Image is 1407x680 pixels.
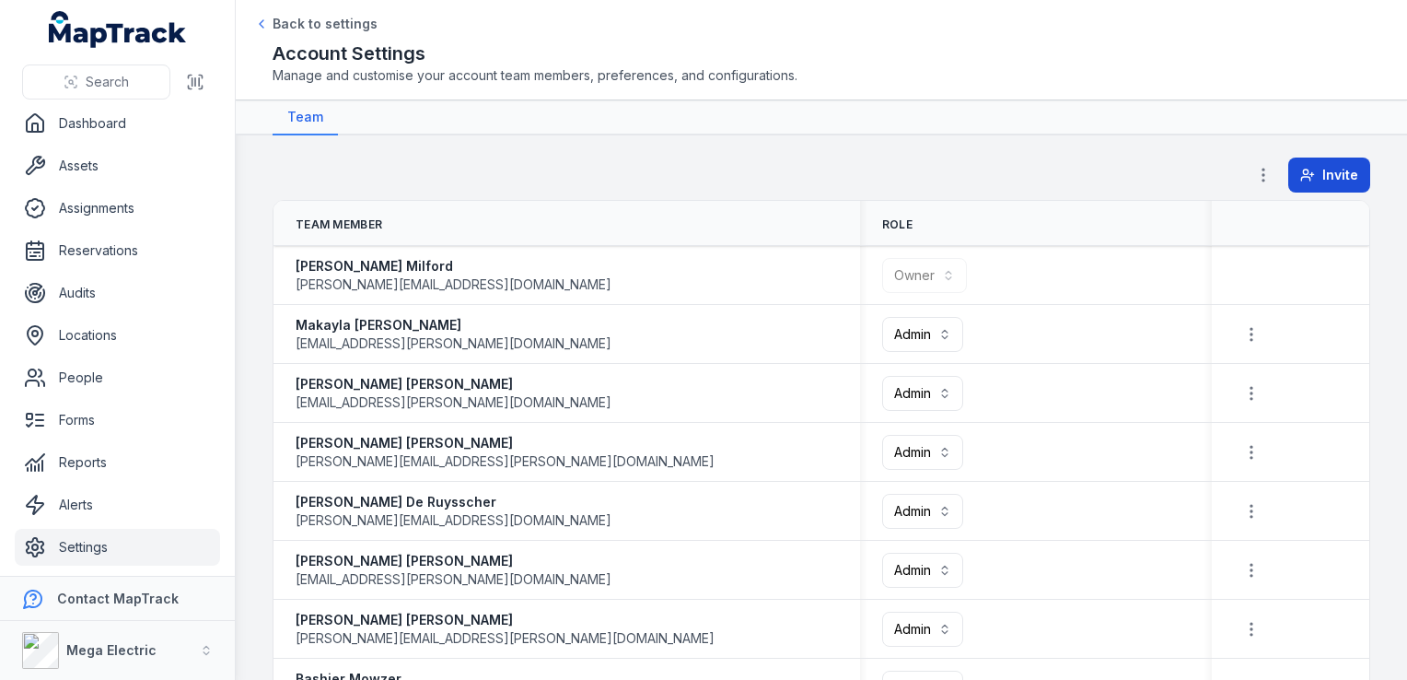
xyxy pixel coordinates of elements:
h2: Account Settings [273,41,1370,66]
strong: Contact MapTrack [57,591,179,606]
a: Assignments [15,190,220,227]
span: Search [86,73,129,91]
span: [PERSON_NAME][EMAIL_ADDRESS][PERSON_NAME][DOMAIN_NAME] [296,629,715,648]
button: Search [22,64,170,100]
a: Audits [15,275,220,311]
span: [PERSON_NAME][EMAIL_ADDRESS][DOMAIN_NAME] [296,276,611,294]
a: People [15,359,220,396]
span: [PERSON_NAME][EMAIL_ADDRESS][PERSON_NAME][DOMAIN_NAME] [296,452,715,471]
a: Locations [15,317,220,354]
a: Dashboard [15,105,220,142]
button: Admin [882,494,963,529]
span: [PERSON_NAME][EMAIL_ADDRESS][DOMAIN_NAME] [296,511,611,530]
strong: [PERSON_NAME] [PERSON_NAME] [296,375,611,393]
strong: Mega Electric [66,642,157,658]
strong: [PERSON_NAME] De Ruysscher [296,493,611,511]
button: Admin [882,317,963,352]
button: Admin [882,553,963,588]
strong: [PERSON_NAME] [PERSON_NAME] [296,611,715,629]
span: Team Member [296,217,382,232]
span: [EMAIL_ADDRESS][PERSON_NAME][DOMAIN_NAME] [296,570,611,589]
button: Admin [882,435,963,470]
a: Assets [15,147,220,184]
a: Team [273,100,338,135]
strong: [PERSON_NAME] Milford [296,257,611,276]
a: Reservations [15,232,220,269]
a: Reports [15,444,220,481]
span: Back to settings [273,15,378,33]
a: Alerts [15,487,220,523]
button: Invite [1288,158,1370,193]
strong: Makayla [PERSON_NAME] [296,316,611,334]
a: MapTrack [49,11,187,48]
button: Admin [882,376,963,411]
a: Back to settings [254,15,378,33]
a: Settings [15,529,220,566]
span: Invite [1322,166,1358,184]
button: Admin [882,612,963,647]
strong: [PERSON_NAME] [PERSON_NAME] [296,434,715,452]
span: Role [882,217,913,232]
span: [EMAIL_ADDRESS][PERSON_NAME][DOMAIN_NAME] [296,393,611,412]
span: Manage and customise your account team members, preferences, and configurations. [273,66,1370,85]
span: [EMAIL_ADDRESS][PERSON_NAME][DOMAIN_NAME] [296,334,611,353]
strong: [PERSON_NAME] [PERSON_NAME] [296,552,611,570]
a: Forms [15,402,220,439]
